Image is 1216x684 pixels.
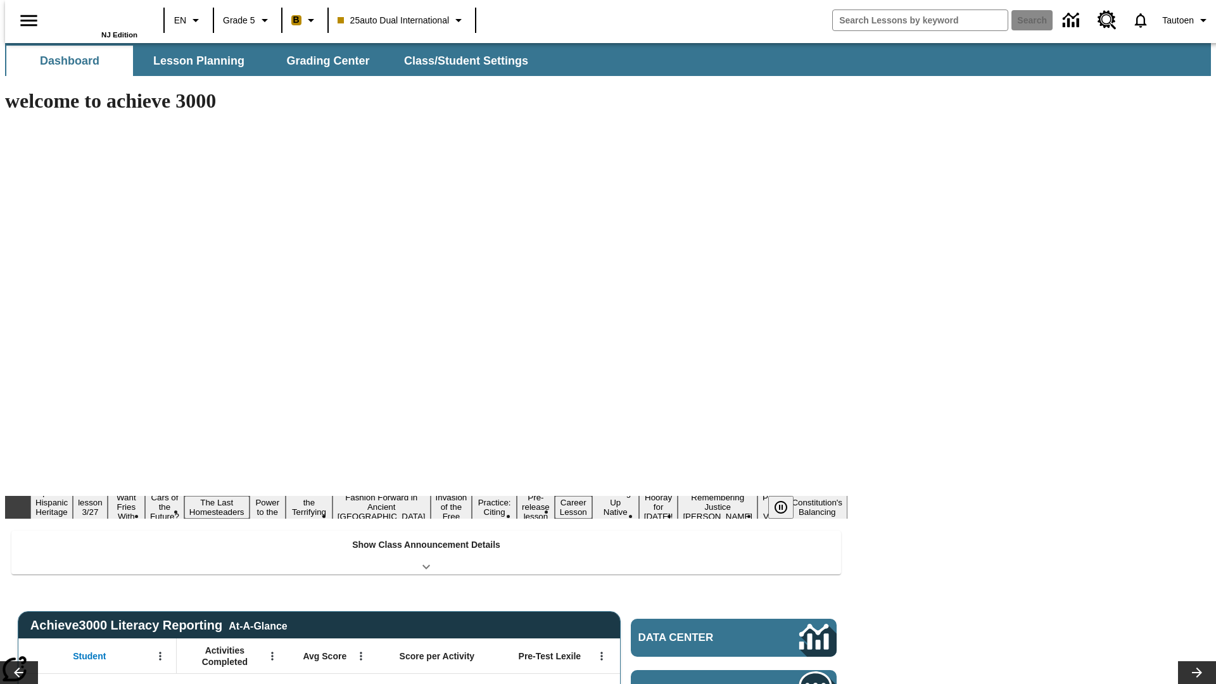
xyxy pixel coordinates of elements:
div: SubNavbar [5,43,1211,76]
button: Dashboard [6,46,133,76]
span: Score per Activity [400,650,475,662]
span: EN [174,14,186,27]
button: Open Menu [151,647,170,666]
button: Slide 10 Mixed Practice: Citing Evidence [472,486,517,528]
div: Home [55,4,137,39]
button: Open Menu [263,647,282,666]
span: B [293,12,300,28]
span: Student [73,650,106,662]
button: Language: EN, Select a language [168,9,209,32]
a: Data Center [631,619,837,657]
button: Grading Center [265,46,391,76]
button: Slide 8 Fashion Forward in Ancient Rome [332,491,431,523]
button: Boost Class color is peach. Change class color [286,9,324,32]
input: search field [833,10,1008,30]
div: Pause [768,496,806,519]
button: Slide 11 Pre-release lesson [517,491,555,523]
a: Home [55,6,137,31]
button: Pause [768,496,794,519]
button: Lesson Planning [136,46,262,76]
button: Slide 3 Do You Want Fries With That? [108,481,145,533]
span: Grade 5 [223,14,255,27]
div: At-A-Glance [229,618,287,632]
button: Slide 1 ¡Viva Hispanic Heritage Month! [30,486,73,528]
span: Tautoen [1162,14,1194,27]
button: Slide 15 Remembering Justice O'Connor [678,491,757,523]
a: Resource Center, Will open in new tab [1090,3,1124,37]
button: Slide 7 Attack of the Terrifying Tomatoes [286,486,332,528]
span: 25auto Dual International [338,14,449,27]
span: Avg Score [303,650,346,662]
button: Class: 25auto Dual International, Select your class [332,9,471,32]
button: Slide 5 The Last Homesteaders [184,496,250,519]
button: Open Menu [351,647,370,666]
button: Slide 12 Career Lesson [555,496,592,519]
button: Lesson carousel, Next [1178,661,1216,684]
button: Slide 14 Hooray for Constitution Day! [639,491,678,523]
span: Achieve3000 Literacy Reporting [30,618,288,633]
span: Activities Completed [183,645,267,668]
button: Slide 6 Solar Power to the People [250,486,286,528]
a: Data Center [1055,3,1090,38]
p: Show Class Announcement Details [352,538,500,552]
div: SubNavbar [5,46,540,76]
button: Grade: Grade 5, Select a grade [218,9,277,32]
button: Slide 4 Cars of the Future? [145,491,184,523]
span: NJ Edition [101,31,137,39]
h1: welcome to achieve 3000 [5,89,847,113]
span: Pre-Test Lexile [519,650,581,662]
button: Class/Student Settings [394,46,538,76]
button: Slide 2 Test lesson 3/27 en [73,486,108,528]
button: Slide 16 Point of View [757,491,787,523]
a: Notifications [1124,4,1157,37]
div: Show Class Announcement Details [11,531,841,574]
span: Data Center [638,631,757,644]
button: Slide 9 The Invasion of the Free CD [431,481,472,533]
button: Profile/Settings [1157,9,1216,32]
button: Slide 13 Cooking Up Native Traditions [592,486,639,528]
button: Open side menu [10,2,47,39]
button: Open Menu [592,647,611,666]
button: Slide 17 The Constitution's Balancing Act [787,486,847,528]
